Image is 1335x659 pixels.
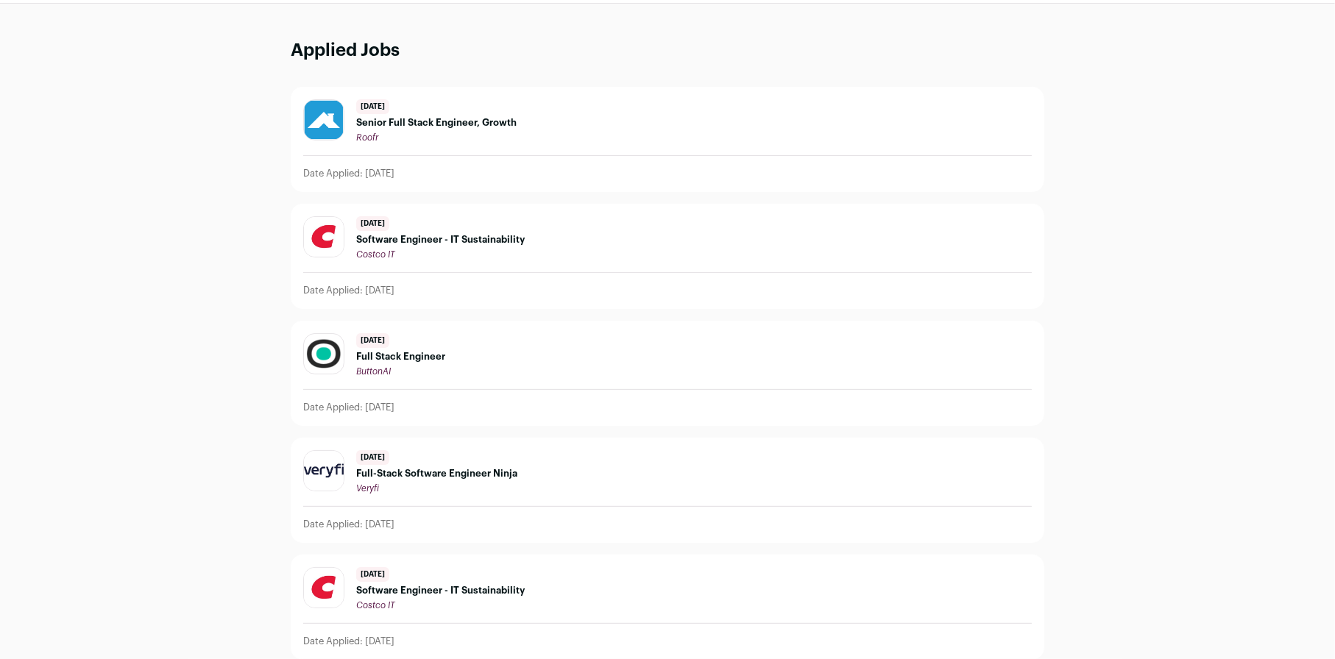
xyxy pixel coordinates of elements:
span: [DATE] [356,450,389,465]
span: Full-Stack Software Engineer Ninja [356,468,517,480]
span: Costco IT [356,250,395,259]
span: [DATE] [356,567,389,582]
a: [DATE] Software Engineer - IT Sustainability Costco IT Date Applied: [DATE] [291,204,1044,308]
span: Software Engineer - IT Sustainability [356,585,525,596]
span: ButtonAI [356,367,391,376]
p: Date Applied: [DATE] [303,402,394,413]
span: Roofr [356,133,378,142]
p: Date Applied: [DATE] [303,168,394,179]
img: c82068840d4d1957f3a48784e4f779817362058c943a58b2857cec12f6eae34d.jpg [304,451,344,491]
span: Costco IT [356,601,395,610]
img: d5aebb38ed05210f108b2dc7f5cd680171341db4fb6ef5140856711e7ceada55.jpg [304,217,344,257]
img: f231d5434a44a5daa166a19826bb85e29157755f92e9a55292e0940b74194efc.png [304,100,344,140]
a: [DATE] Senior Full Stack Engineer, Growth Roofr Date Applied: [DATE] [291,88,1044,191]
img: e5d467f806d586f565968ab168d2706e3428bd164249bfcec748eb5b1cdc0dbb.png [304,334,344,374]
h1: Applied Jobs [291,39,1044,63]
span: Software Engineer - IT Sustainability [356,234,525,246]
span: Senior Full Stack Engineer, Growth [356,117,517,129]
span: [DATE] [356,216,389,231]
span: [DATE] [356,99,389,114]
p: Date Applied: [DATE] [303,285,394,296]
a: [DATE] Full Stack Engineer ButtonAI Date Applied: [DATE] [291,321,1044,425]
p: Date Applied: [DATE] [303,635,394,647]
a: [DATE] Software Engineer - IT Sustainability Costco IT Date Applied: [DATE] [291,555,1044,659]
span: Full Stack Engineer [356,351,445,363]
span: Veryfi [356,484,379,493]
a: [DATE] Full-Stack Software Engineer Ninja Veryfi Date Applied: [DATE] [291,438,1044,542]
img: d5aebb38ed05210f108b2dc7f5cd680171341db4fb6ef5140856711e7ceada55.jpg [304,568,344,608]
p: Date Applied: [DATE] [303,519,394,530]
span: [DATE] [356,333,389,348]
